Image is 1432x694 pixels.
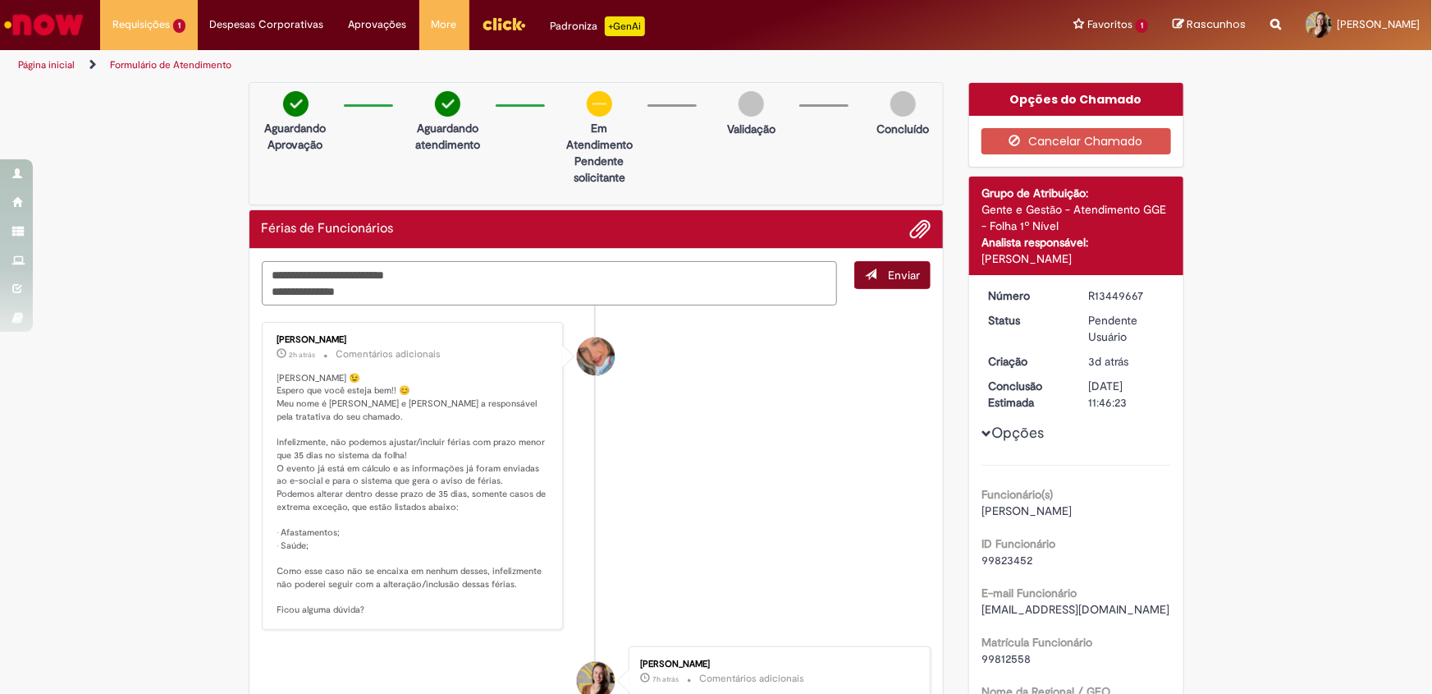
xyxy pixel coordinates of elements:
dt: Criação [976,353,1077,370]
img: check-circle-green.png [283,91,309,117]
p: Aguardando atendimento [408,120,487,153]
p: +GenAi [605,16,645,36]
span: Favoritos [1087,16,1132,33]
b: Funcionário(s) [981,487,1053,502]
p: Validação [727,121,775,137]
dt: Status [976,312,1077,329]
span: Aprovações [349,16,407,33]
button: Cancelar Chamado [981,128,1171,154]
span: 7h atrás [652,674,679,684]
time: 29/08/2025 08:38:39 [652,674,679,684]
time: 26/08/2025 16:46:19 [1089,354,1129,369]
img: img-circle-grey.png [890,91,916,117]
div: [DATE] 11:46:23 [1089,378,1165,411]
div: 26/08/2025 16:46:19 [1089,353,1165,370]
img: ServiceNow [2,8,86,41]
span: [PERSON_NAME] [1337,17,1420,31]
textarea: Digite sua mensagem aqui... [262,261,838,306]
small: Comentários adicionais [699,672,804,686]
a: Rascunhos [1173,17,1246,33]
div: Gente e Gestão - Atendimento GGE - Folha 1º Nível [981,201,1171,234]
b: Matrícula Funcionário [981,635,1092,650]
img: check-circle-green.png [435,91,460,117]
dt: Número [976,287,1077,304]
span: [EMAIL_ADDRESS][DOMAIN_NAME] [981,602,1169,617]
a: Formulário de Atendimento [110,58,231,71]
img: img-circle-grey.png [739,91,764,117]
button: Enviar [854,261,931,289]
div: R13449667 [1089,287,1165,304]
div: Grupo de Atribuição: [981,185,1171,201]
span: Requisições [112,16,170,33]
span: Rascunhos [1187,16,1246,32]
span: [PERSON_NAME] [981,503,1072,518]
div: Analista responsável: [981,234,1171,250]
p: [PERSON_NAME] 😉 Espero que você esteja bem!! 😊 Meu nome é [PERSON_NAME] e [PERSON_NAME] a respons... [277,372,551,617]
b: ID Funcionário [981,536,1055,551]
span: Despesas Corporativas [210,16,324,33]
img: circle-minus.png [587,91,612,117]
span: 2h atrás [290,350,316,360]
span: 99823452 [981,553,1032,568]
span: 3d atrás [1089,354,1129,369]
dt: Conclusão Estimada [976,378,1077,411]
div: Jacqueline Andrade Galani [577,338,615,375]
img: click_logo_yellow_360x200.png [482,11,526,36]
p: Em Atendimento [560,120,639,153]
div: [PERSON_NAME] [981,250,1171,267]
p: Concluído [876,121,929,137]
span: 1 [173,19,185,33]
p: Pendente solicitante [560,153,639,186]
small: Comentários adicionais [336,347,441,361]
div: Opções do Chamado [969,83,1183,116]
div: Padroniza [551,16,645,36]
span: 1 [1136,19,1148,33]
b: E-mail Funcionário [981,586,1077,600]
ul: Trilhas de página [12,50,942,80]
a: Página inicial [18,58,75,71]
div: [PERSON_NAME] [640,660,913,669]
span: More [432,16,457,33]
div: Pendente Usuário [1089,312,1165,345]
button: Adicionar anexos [909,218,931,240]
span: 99812558 [981,651,1031,666]
p: Aguardando Aprovação [256,120,336,153]
span: Enviar [888,268,920,283]
h2: Férias de Funcionários Histórico de tíquete [262,222,394,237]
div: [PERSON_NAME] [277,335,551,345]
time: 29/08/2025 13:32:16 [290,350,316,360]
